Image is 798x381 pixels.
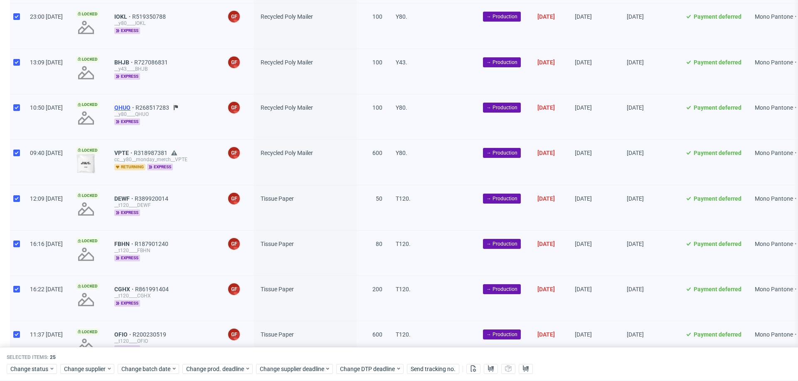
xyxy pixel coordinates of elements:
[261,13,313,20] span: Recycled Poly Mailer
[114,164,145,170] span: returning
[755,150,793,156] span: Mono Pantone
[627,13,644,20] span: [DATE]
[30,331,63,338] span: 11:37 [DATE]
[575,150,592,156] span: [DATE]
[755,286,793,293] span: Mono Pantone
[694,150,741,156] span: Payment deferred
[134,59,170,66] span: R727086831
[10,365,49,373] span: Change status
[228,147,240,159] figcaption: GF
[147,164,173,170] span: express
[537,241,555,247] span: [DATE]
[114,156,214,163] div: cc__y80__monday_merch__VPTE
[340,365,396,373] span: Change DTP deadline
[261,241,294,247] span: Tissue Paper
[114,150,134,156] a: VPTE
[755,195,793,202] span: Mono Pantone
[135,241,170,247] a: R187901240
[76,238,99,244] span: Locked
[114,331,133,338] a: OFIO
[114,66,214,72] div: __y43____BHJB
[114,345,140,352] span: express
[228,102,240,113] figcaption: GF
[694,104,741,111] span: Payment deferred
[694,286,741,293] span: Payment deferred
[132,13,167,20] a: R519350788
[627,286,644,293] span: [DATE]
[575,104,592,111] span: [DATE]
[30,286,63,293] span: 16:22 [DATE]
[228,57,240,68] figcaption: GF
[261,150,313,156] span: Recycled Poly Mailer
[121,365,171,373] span: Change batch date
[114,27,140,34] span: express
[575,195,592,202] span: [DATE]
[133,331,168,338] a: R200230519
[537,150,555,156] span: [DATE]
[135,195,170,202] a: R389920014
[396,286,411,293] span: T120.
[411,366,456,372] span: Send tracking no.
[627,104,644,111] span: [DATE]
[76,108,96,128] img: no_design.png
[228,329,240,340] figcaption: GF
[537,331,555,338] span: [DATE]
[114,255,140,261] span: express
[76,329,99,335] span: Locked
[486,195,517,202] span: → Production
[76,101,99,108] span: Locked
[575,59,592,66] span: [DATE]
[114,59,134,66] span: BHJB
[30,104,63,111] span: 10:50 [DATE]
[30,150,63,156] span: 09:40 [DATE]
[261,104,313,111] span: Recycled Poly Mailer
[694,13,741,20] span: Payment deferred
[114,286,135,293] a: CGHX
[694,331,741,338] span: Payment deferred
[627,150,644,156] span: [DATE]
[575,286,592,293] span: [DATE]
[372,331,382,338] span: 600
[575,241,592,247] span: [DATE]
[228,283,240,295] figcaption: GF
[537,104,555,111] span: [DATE]
[627,195,644,202] span: [DATE]
[114,13,132,20] a: IOKL
[114,241,135,247] a: FBHN
[537,286,555,293] span: [DATE]
[76,11,99,17] span: Locked
[114,209,140,216] span: express
[261,286,294,293] span: Tissue Paper
[30,195,63,202] span: 12:09 [DATE]
[76,283,99,290] span: Locked
[114,73,140,80] span: express
[755,104,793,111] span: Mono Pantone
[228,11,240,22] figcaption: GF
[694,241,741,247] span: Payment deferred
[755,13,793,20] span: Mono Pantone
[260,365,325,373] span: Change supplier deadline
[486,13,517,20] span: → Production
[114,338,214,344] div: __t120____OFIO
[114,247,214,254] div: __t120____FBHN
[407,364,459,374] button: Send tracking no.
[114,104,135,111] span: QHUO
[114,111,214,118] div: __y80____QHUO
[135,286,170,293] a: R861991404
[396,241,411,247] span: T120.
[114,195,135,202] span: DEWF
[134,150,169,156] span: R318987381
[261,195,294,202] span: Tissue Paper
[396,195,411,202] span: T120.
[486,149,517,157] span: → Production
[76,154,96,174] img: version_two_editor_design
[186,365,245,373] span: Change prod. deadline
[135,104,171,111] span: R268517283
[627,331,644,338] span: [DATE]
[76,244,96,264] img: no_design.png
